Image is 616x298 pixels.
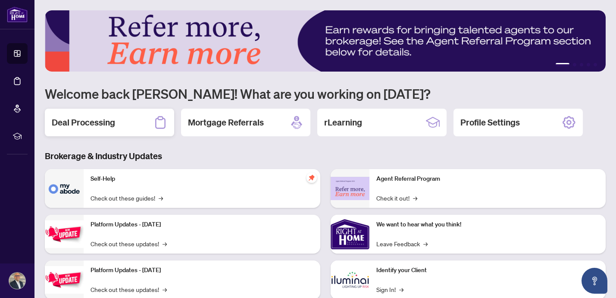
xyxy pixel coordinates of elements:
button: Open asap [582,268,607,294]
p: Identify your Client [376,266,599,275]
span: → [399,285,403,294]
img: Agent Referral Program [331,177,369,201]
p: Platform Updates - [DATE] [91,220,313,229]
h2: Profile Settings [460,116,520,129]
img: Platform Updates - July 8, 2025 [45,266,84,293]
button: 1 [556,63,569,66]
p: Agent Referral Program [376,174,599,184]
button: 3 [580,63,583,66]
a: Check out these updates!→ [91,285,167,294]
a: Check it out!→ [376,193,417,203]
span: → [423,239,428,248]
h2: Mortgage Referrals [188,116,264,129]
span: → [163,239,167,248]
a: Check out these updates!→ [91,239,167,248]
p: We want to hear what you think! [376,220,599,229]
button: 4 [587,63,590,66]
img: We want to hear what you think! [331,215,369,254]
span: → [159,193,163,203]
button: 2 [573,63,576,66]
img: Slide 0 [45,10,606,72]
span: → [163,285,167,294]
img: Self-Help [45,169,84,208]
h1: Welcome back [PERSON_NAME]! What are you working on [DATE]? [45,85,606,102]
h2: Deal Processing [52,116,115,129]
a: Leave Feedback→ [376,239,428,248]
p: Self-Help [91,174,313,184]
img: logo [7,6,28,22]
span: → [413,193,417,203]
p: Platform Updates - [DATE] [91,266,313,275]
img: Profile Icon [9,273,25,289]
button: 5 [594,63,597,66]
img: Platform Updates - July 21, 2025 [45,220,84,248]
h3: Brokerage & Industry Updates [45,150,606,162]
a: Sign In!→ [376,285,403,294]
h2: rLearning [324,116,362,129]
a: Check out these guides!→ [91,193,163,203]
span: pushpin [306,173,317,183]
